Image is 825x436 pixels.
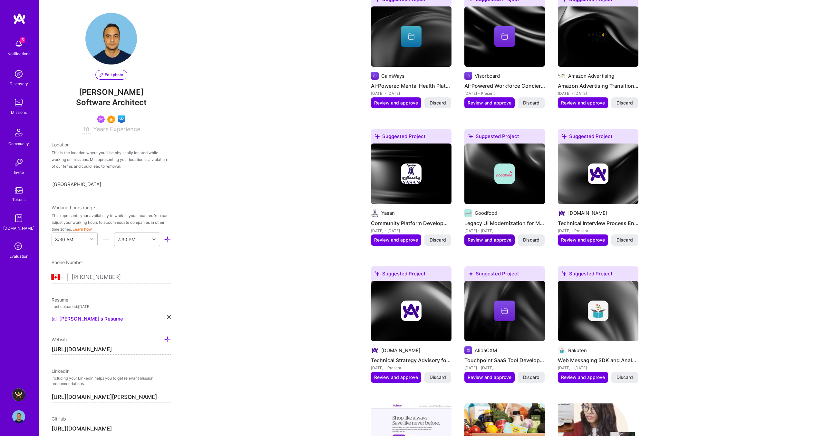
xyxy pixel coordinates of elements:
div: Amazon Advertising [568,73,614,79]
div: Suggested Project [464,129,545,146]
img: bell [12,37,25,50]
div: Invite [14,169,24,176]
i: icon Close [167,315,171,319]
span: Software Architect [52,97,171,110]
div: Last uploaded: [DATE] [52,303,171,310]
span: Discard [430,100,446,106]
button: Review and approve [558,372,608,383]
a: User Avatar [11,410,27,423]
span: Edit photo [100,72,123,78]
button: Discard [518,372,545,383]
img: Company logo [464,209,472,217]
a: [PERSON_NAME]'s Resume [52,315,123,323]
div: Suggested Project [558,129,638,146]
span: Working hours range [52,205,95,210]
span: Discard [523,100,539,106]
img: cover [558,281,638,342]
div: Suggested Project [464,266,545,283]
h4: Legacy UI Modernization for Meal Kit Management [464,219,545,227]
img: User Avatar [12,410,25,423]
span: Website [52,337,68,342]
span: Discard [523,237,539,243]
h4: Community Platform Development for [DEMOGRAPHIC_DATA] in [GEOGRAPHIC_DATA] [371,219,451,227]
i: icon SuggestedTeams [375,134,380,139]
div: Location [52,141,171,148]
div: [DATE] - Present [558,227,638,234]
i: icon SuggestedTeams [468,271,473,276]
div: Evaluation [9,253,28,260]
div: [DATE] - [DATE] [558,364,638,371]
img: Company logo [558,209,566,217]
button: Discard [611,234,638,245]
img: Community [11,125,26,140]
button: Discard [424,97,451,108]
img: SelectionTeam [107,115,115,123]
i: icon SelectionTeam [13,241,25,253]
img: cover [371,6,451,67]
span: Years Experience [93,126,140,133]
div: Notifications [7,50,30,57]
span: Review and approve [468,374,511,381]
img: Company logo [371,72,379,80]
div: 8:30 AM [55,236,73,243]
img: cover [464,281,545,342]
span: 5 [20,37,25,43]
img: Company logo [588,26,608,47]
i: icon SuggestedTeams [562,134,567,139]
div: AlidaCXM [475,347,497,354]
div: [DATE] - Present [371,364,451,371]
i: icon SuggestedTeams [562,271,567,276]
img: Company logo [558,346,566,354]
img: Resume [52,316,57,322]
img: Company logo [464,72,472,80]
div: Rakuten [568,347,587,354]
span: Phone Number [52,260,83,265]
img: Company logo [401,301,422,321]
h4: AI-Powered Mental Health Platform Launch [371,82,451,90]
div: Discovery [10,80,28,87]
span: Discard [616,374,633,381]
h4: Amazon Advertising Transition Leadership [558,82,638,90]
img: cover [371,281,451,342]
span: Discard [616,237,633,243]
img: teamwork [12,96,25,109]
img: Company logo [401,163,422,184]
input: http://... [52,344,171,355]
h4: Technical Interview Process Enhancement [558,219,638,227]
button: Review and approve [371,97,421,108]
span: Review and approve [374,237,418,243]
i: icon SuggestedTeams [375,271,380,276]
button: Review and approve [464,234,515,245]
a: A.Team - Grow A.Team's Community & Demand [11,388,27,401]
div: This represents your availability to work in your location. You can adjust your working hours to ... [52,212,171,233]
span: Discard [523,374,539,381]
div: Community [8,140,29,147]
span: Discard [430,374,446,381]
div: Missions [11,109,27,116]
div: [DATE] - [DATE] [558,90,638,97]
img: discovery [12,67,25,80]
img: A.Team - Grow A.Team's Community & Demand [12,388,25,401]
span: Review and approve [468,237,511,243]
img: cover [464,144,545,204]
span: Discard [616,100,633,106]
img: Company logo [464,346,472,354]
div: Goodfood [475,210,497,216]
div: Suggested Project [371,266,451,283]
span: GitHub [52,416,66,421]
img: tokens [15,187,23,193]
input: XX [82,126,91,134]
i: icon PencilPurple [100,73,103,77]
span: Discard [430,237,446,243]
div: 7:30 PM [118,236,135,243]
div: [DATE] - [DATE] [371,90,451,97]
img: User Avatar [85,13,137,64]
div: This is the location where you'll be physically located while working on missions. Misrepresentin... [52,149,171,170]
div: [DATE] - [DATE] [371,227,451,234]
div: [DOMAIN_NAME] [3,225,34,232]
div: [DATE] - [DATE] [464,227,545,234]
span: Resume [52,297,68,302]
div: [DATE] - [DATE] [464,364,545,371]
button: Review and approve [464,372,515,383]
input: +1 (000) 000-0000 [72,268,171,287]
